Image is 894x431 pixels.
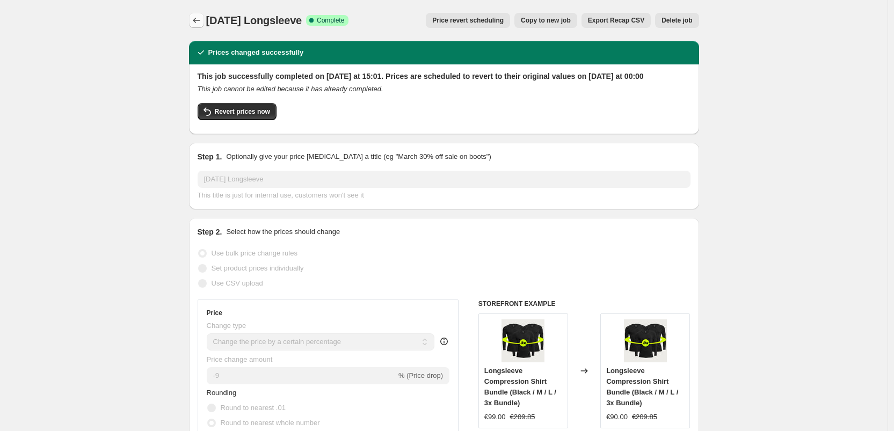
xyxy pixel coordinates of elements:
span: Set product prices individually [212,264,304,272]
h3: Price [207,309,222,317]
span: This title is just for internal use, customers won't see it [198,191,364,199]
button: Export Recap CSV [582,13,651,28]
button: Revert prices now [198,103,277,120]
button: Delete job [655,13,699,28]
button: Price revert scheduling [426,13,510,28]
span: Export Recap CSV [588,16,644,25]
span: Longsleeve Compression Shirt Bundle (Black / M / L / 3x Bundle) [484,367,556,407]
span: Copy to new job [521,16,571,25]
span: Price change amount [207,355,273,363]
span: Price revert scheduling [432,16,504,25]
span: Delete job [662,16,692,25]
i: This job cannot be edited because it has already completed. [198,85,383,93]
div: €99.00 [484,412,506,422]
button: Copy to new job [514,13,577,28]
div: help [439,336,449,347]
button: Price change jobs [189,13,204,28]
h2: This job successfully completed on [DATE] at 15:01. Prices are scheduled to revert to their origi... [198,71,691,82]
span: Revert prices now [215,107,270,116]
strike: €209.85 [632,412,657,422]
span: Round to nearest .01 [221,404,286,412]
strike: €209.85 [510,412,535,422]
span: Change type [207,322,246,330]
img: longsleeve_3x_bundles_black_80x.jpg [501,319,544,362]
h6: STOREFRONT EXAMPLE [478,299,691,308]
p: Select how the prices should change [226,227,340,237]
span: Longsleeve Compression Shirt Bundle (Black / M / L / 3x Bundle) [606,367,678,407]
span: [DATE] Longsleeve [206,14,302,26]
span: Use bulk price change rules [212,249,297,257]
div: €90.00 [606,412,628,422]
span: Round to nearest whole number [221,419,320,427]
h2: Prices changed successfully [208,47,304,58]
span: Complete [317,16,344,25]
img: longsleeve_3x_bundles_black_80x.jpg [624,319,667,362]
input: -15 [207,367,396,384]
span: Use CSV upload [212,279,263,287]
h2: Step 2. [198,227,222,237]
span: % (Price drop) [398,371,443,379]
p: Optionally give your price [MEDICAL_DATA] a title (eg "March 30% off sale on boots") [226,151,491,162]
span: Rounding [207,389,237,397]
input: 30% off holiday sale [198,171,691,188]
h2: Step 1. [198,151,222,162]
